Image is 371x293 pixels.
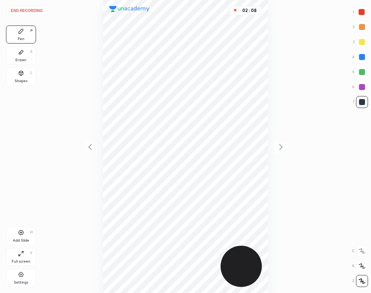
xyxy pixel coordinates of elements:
div: 4 [352,51,368,63]
div: L [30,71,33,75]
div: X [352,260,368,272]
div: H [30,230,33,234]
div: Eraser [15,58,27,62]
div: P [30,29,33,33]
div: Shapes [15,79,27,83]
div: 5 [352,66,368,78]
div: Add Slide [13,239,29,242]
div: 7 [353,96,368,108]
div: Full screen [12,260,30,263]
div: Z [352,275,368,287]
div: Pen [18,37,24,41]
div: 1 [353,6,368,18]
img: logo.38c385cc.svg [109,6,150,12]
div: Settings [14,281,28,284]
div: 2 [353,21,368,33]
div: 6 [352,81,368,93]
div: 02 : 08 [240,8,258,13]
button: End recording [6,6,48,15]
div: 3 [353,36,368,48]
div: F [30,251,33,255]
div: E [30,50,33,54]
div: C [352,245,368,257]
